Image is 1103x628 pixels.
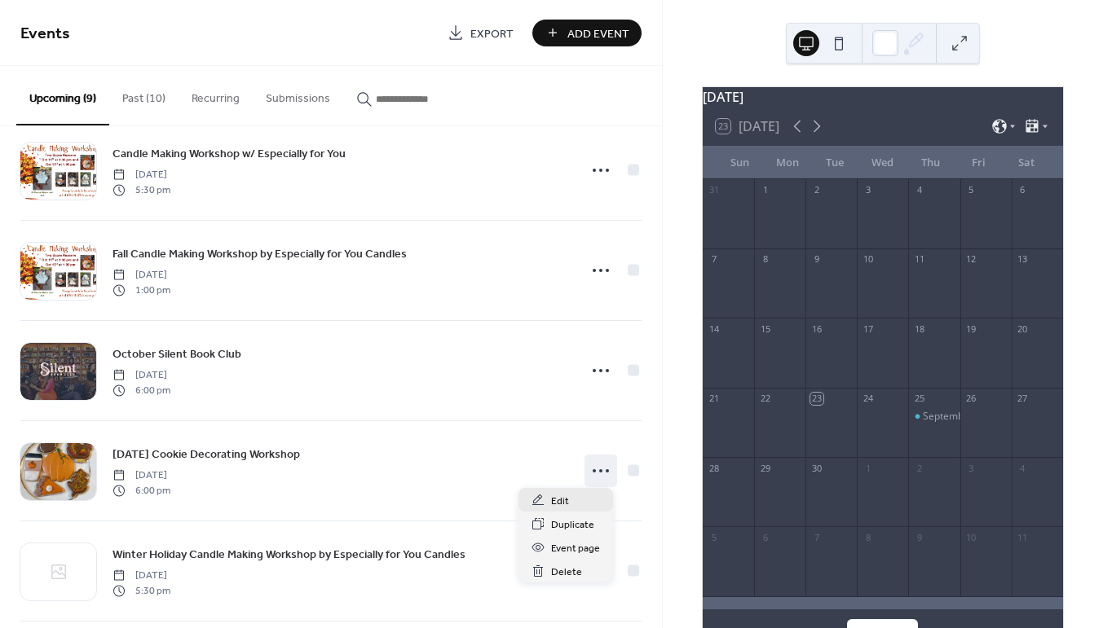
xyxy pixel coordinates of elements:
[708,184,720,196] div: 31
[908,410,960,424] div: September Silent Book Club
[810,184,823,196] div: 2
[862,393,874,405] div: 24
[810,393,823,405] div: 23
[113,283,170,297] span: 1:00 pm
[965,393,977,405] div: 26
[708,462,720,474] div: 28
[913,462,925,474] div: 2
[965,462,977,474] div: 3
[179,66,253,124] button: Recurring
[113,244,407,263] a: Fall Candle Making Workshop by Especially for You Candles
[913,253,925,266] div: 11
[862,184,874,196] div: 3
[113,583,170,598] span: 5:30 pm
[759,531,771,543] div: 6
[113,345,241,363] a: October Silent Book Club
[862,323,874,335] div: 17
[113,483,170,498] span: 6:00 pm
[862,462,874,474] div: 1
[811,147,859,179] div: Tue
[913,184,925,196] div: 4
[551,516,594,534] span: Duplicate
[113,144,346,163] a: Candle Making Workshop w/ Especially for You
[923,410,1049,424] div: September Silent Book Club
[759,253,771,266] div: 8
[1017,253,1029,266] div: 13
[113,182,170,197] span: 5:30 pm
[551,564,582,581] span: Delete
[859,147,907,179] div: Wed
[435,20,526,46] a: Export
[532,20,642,46] button: Add Event
[1017,462,1029,474] div: 4
[708,531,720,543] div: 5
[708,253,720,266] div: 7
[965,253,977,266] div: 12
[965,184,977,196] div: 5
[759,393,771,405] div: 22
[907,147,955,179] div: Thu
[113,168,170,182] span: [DATE]
[759,323,771,335] div: 15
[109,66,179,124] button: Past (10)
[913,393,925,405] div: 25
[862,531,874,543] div: 8
[113,569,170,583] span: [DATE]
[253,66,343,124] button: Submissions
[113,368,170,383] span: [DATE]
[113,246,407,263] span: Fall Candle Making Workshop by Especially for You Candles
[708,393,720,405] div: 21
[113,146,346,163] span: Candle Making Workshop w/ Especially for You
[759,462,771,474] div: 29
[810,531,823,543] div: 7
[759,184,771,196] div: 1
[567,25,629,42] span: Add Event
[113,346,241,363] span: October Silent Book Club
[913,531,925,543] div: 9
[1017,184,1029,196] div: 6
[716,147,764,179] div: Sun
[810,253,823,266] div: 9
[551,493,569,510] span: Edit
[965,323,977,335] div: 19
[1017,531,1029,543] div: 11
[810,462,823,474] div: 30
[1017,323,1029,335] div: 20
[113,446,300,463] span: [DATE] Cookie Decorating Workshop
[708,323,720,335] div: 14
[113,268,170,283] span: [DATE]
[470,25,514,42] span: Export
[913,323,925,335] div: 18
[862,253,874,266] div: 10
[955,147,1003,179] div: Fri
[1002,147,1050,179] div: Sat
[113,383,170,397] span: 6:00 pm
[20,18,70,50] span: Events
[113,545,465,564] a: Winter Holiday Candle Making Workshop by Especially for You Candles
[703,87,1063,107] div: [DATE]
[113,468,170,483] span: [DATE]
[810,323,823,335] div: 16
[1017,393,1029,405] div: 27
[16,66,109,125] button: Upcoming (9)
[551,540,600,557] span: Event page
[965,531,977,543] div: 10
[113,445,300,463] a: [DATE] Cookie Decorating Workshop
[113,547,465,564] span: Winter Holiday Candle Making Workshop by Especially for You Candles
[763,147,811,179] div: Mon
